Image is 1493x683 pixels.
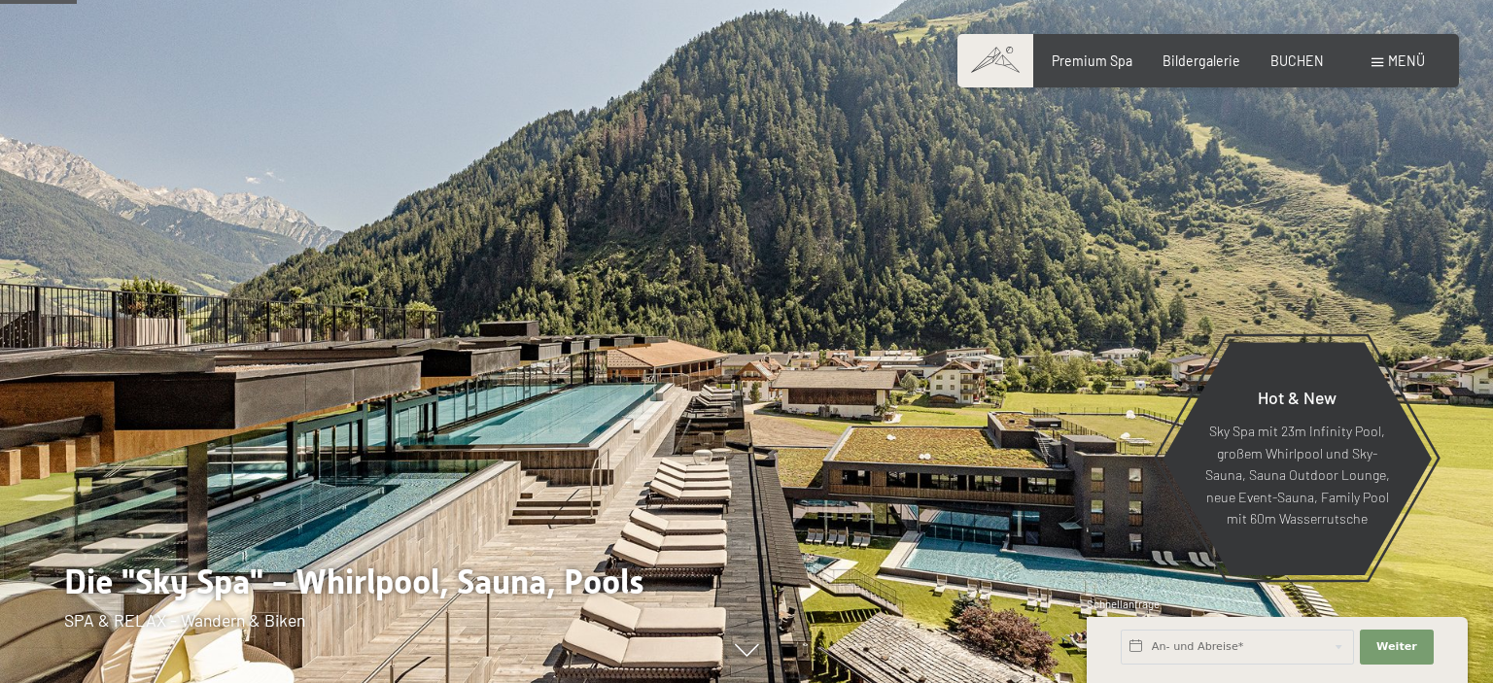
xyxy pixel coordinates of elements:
span: Hot & New [1258,387,1337,408]
p: Sky Spa mit 23m Infinity Pool, großem Whirlpool und Sky-Sauna, Sauna Outdoor Lounge, neue Event-S... [1204,421,1390,530]
a: Bildergalerie [1163,52,1240,69]
a: Hot & New Sky Spa mit 23m Infinity Pool, großem Whirlpool und Sky-Sauna, Sauna Outdoor Lounge, ne... [1162,341,1433,576]
a: Premium Spa [1052,52,1132,69]
button: Weiter [1360,630,1434,665]
a: BUCHEN [1270,52,1324,69]
span: Menü [1388,52,1425,69]
span: Schnellanfrage [1087,598,1160,610]
span: Weiter [1376,639,1417,655]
